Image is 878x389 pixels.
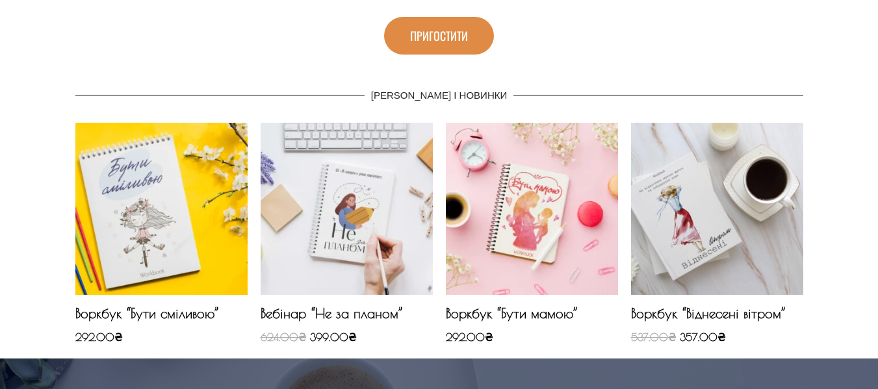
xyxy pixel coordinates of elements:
bdi: 399.00 [310,331,356,343]
span: ₴ [348,331,356,343]
bdi: 292.00 [446,331,493,343]
span: ₴ [717,331,725,343]
bdi: 624.00 [261,331,306,343]
span: Пригостити [410,30,468,42]
h2: Воркбук “Віднесені вітром” [631,305,803,329]
a: Вебінар "Не за планом"Вебінар “Не за планом” [261,123,433,346]
span: ₴ [668,331,676,343]
h2: Воркбук “Бути сміливою” [75,305,248,329]
h2: Воркбук “Бути мамою” [446,305,618,329]
h2: Вебінар “Не за планом” [261,305,433,329]
a: Пригостити [384,17,494,55]
bdi: 537.00 [631,331,676,343]
span: [PERSON_NAME] І НОВИНКИ [371,90,508,100]
img: Воркбук "Бути сміливою" [75,123,248,295]
img: Вебінар "Не за планом" [261,123,433,295]
img: Воркбук "Бути мамою" [446,123,618,295]
bdi: 357.00 [680,331,725,343]
span: ₴ [298,331,306,343]
a: Воркбук "Бути мамою"Воркбук “Бути мамою” 292.00₴ [446,123,618,346]
a: Воркбук "Бути сміливою"Воркбук “Бути сміливою” 292.00₴ [75,123,248,346]
img: Воркбук "Віднесені вітром" [631,123,803,295]
span: ₴ [114,331,122,343]
bdi: 292.00 [75,331,122,343]
a: Воркбук "Віднесені вітром"Воркбук “Віднесені вітром” [631,123,803,346]
span: ₴ [485,331,493,343]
